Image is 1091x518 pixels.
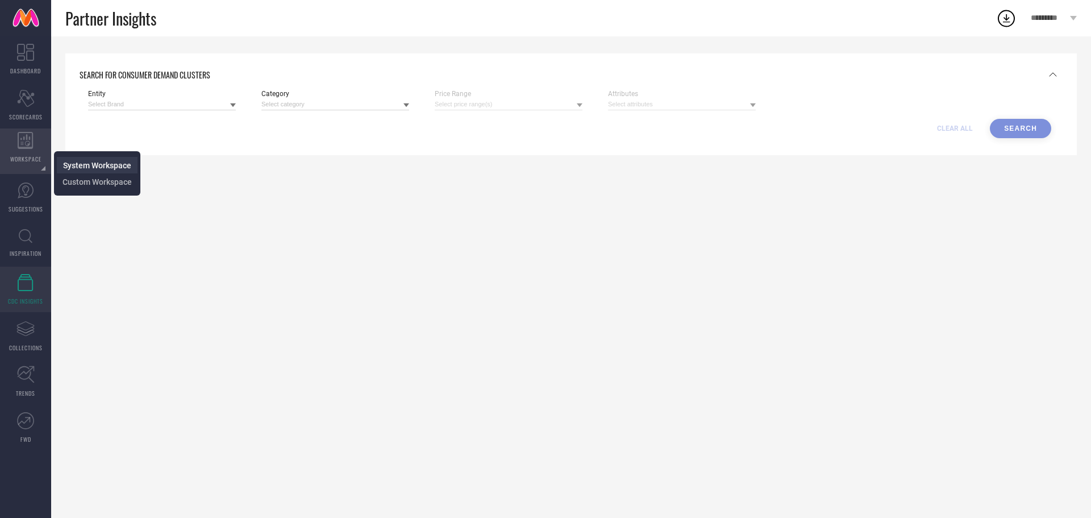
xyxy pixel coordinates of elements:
[88,98,236,110] input: Select Brand
[937,125,973,132] span: CLEAR ALL
[10,155,41,163] span: WORKSPACE
[88,90,236,98] span: Entity
[9,343,43,352] span: COLLECTIONS
[261,90,409,98] span: Category
[16,389,35,397] span: TRENDS
[10,67,41,75] span: DASHBOARD
[9,205,43,213] span: SUGGESTIONS
[261,98,409,110] input: Select category
[63,161,131,170] span: System Workspace
[80,69,210,81] span: SEARCH FOR CONSUMER DEMAND CLUSTERS
[20,435,31,444] span: FWD
[65,7,156,30] span: Partner Insights
[996,8,1017,28] div: Open download list
[435,90,582,98] span: Price Range
[63,176,132,187] a: Custom Workspace
[8,297,43,305] span: CDC INSIGHTS
[63,177,132,187] span: Custom Workspace
[10,249,41,258] span: INSPIRATION
[608,90,756,98] span: Attributes
[63,160,131,171] a: System Workspace
[9,113,43,121] span: SCORECARDS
